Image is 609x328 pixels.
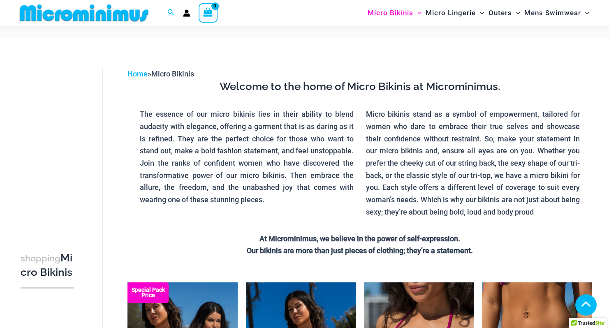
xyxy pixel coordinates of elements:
a: View Shopping Cart, empty [199,3,218,22]
span: Mens Swimwear [524,2,581,23]
span: Menu Toggle [581,2,589,23]
span: Micro Bikinis [151,69,194,78]
p: Micro bikinis stand as a symbol of empowerment, tailored for women who dare to embrace their true... [366,108,580,218]
p: The essence of our micro bikinis lies in their ability to blend audacity with elegance, offering ... [140,108,354,206]
span: Outers [489,2,512,23]
span: shopping [21,253,60,263]
b: Special Pack Price [127,287,169,298]
nav: Site Navigation [364,1,593,25]
a: Account icon link [183,9,190,17]
h3: Welcome to the home of Micro Bikinis at Microminimus. [134,80,586,94]
span: » [127,69,194,78]
span: Menu Toggle [512,2,520,23]
img: MM SHOP LOGO FLAT [16,4,152,22]
span: Menu Toggle [476,2,484,23]
span: Menu Toggle [413,2,421,23]
a: Home [127,69,148,78]
span: Micro Lingerie [426,2,476,23]
a: Micro BikinisMenu ToggleMenu Toggle [366,2,424,23]
a: Search icon link [167,8,175,18]
a: OutersMenu ToggleMenu Toggle [486,2,522,23]
span: Micro Bikinis [368,2,413,23]
iframe: TrustedSite Certified [21,61,95,226]
strong: Our bikinis are more than just pieces of clothing; they’re a statement. [247,246,473,255]
h3: Micro Bikinis [21,251,74,279]
a: Micro LingerieMenu ToggleMenu Toggle [424,2,486,23]
a: Mens SwimwearMenu ToggleMenu Toggle [522,2,591,23]
strong: At Microminimus, we believe in the power of self-expression. [259,234,460,243]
